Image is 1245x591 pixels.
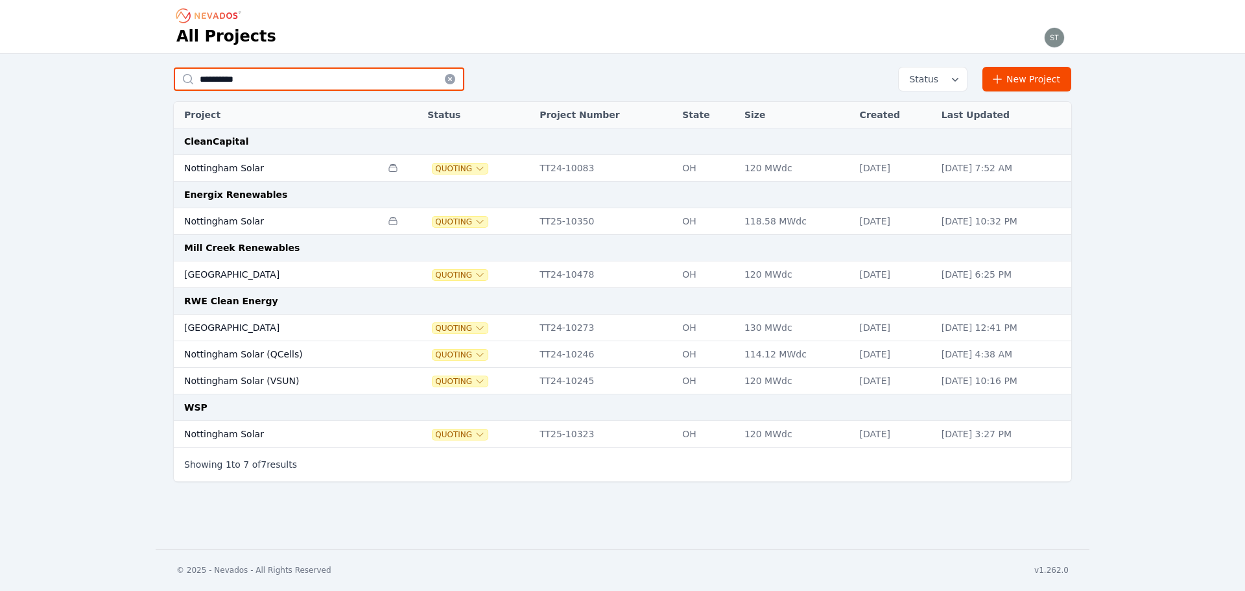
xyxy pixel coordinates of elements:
[174,288,1071,315] td: RWE Clean Energy
[176,26,276,47] h1: All Projects
[174,102,381,128] th: Project
[533,102,676,128] th: Project Number
[433,270,488,280] button: Quoting
[174,128,1071,155] td: CleanCapital
[899,67,967,91] button: Status
[935,421,1071,448] td: [DATE] 3:27 PM
[226,459,231,470] span: 1
[676,315,738,341] td: OH
[533,341,676,368] td: TT24-10246
[174,315,381,341] td: [GEOGRAPHIC_DATA]
[174,421,1071,448] tr: Nottingham SolarQuotingTT25-10323OH120 MWdc[DATE][DATE] 3:27 PM
[174,182,1071,208] td: Energix Renewables
[676,208,738,235] td: OH
[935,208,1071,235] td: [DATE] 10:32 PM
[533,261,676,288] td: TT24-10478
[935,102,1071,128] th: Last Updated
[433,163,488,174] button: Quoting
[174,208,381,235] td: Nottingham Solar
[853,155,935,182] td: [DATE]
[174,208,1071,235] tr: Nottingham SolarQuotingTT25-10350OH118.58 MWdc[DATE][DATE] 10:32 PM
[676,421,738,448] td: OH
[243,459,249,470] span: 7
[935,368,1071,394] td: [DATE] 10:16 PM
[533,421,676,448] td: TT25-10323
[433,323,488,333] button: Quoting
[533,208,676,235] td: TT25-10350
[738,102,853,128] th: Size
[176,565,331,575] div: © 2025 - Nevados - All Rights Reserved
[738,341,853,368] td: 114.12 MWdc
[676,261,738,288] td: OH
[676,155,738,182] td: OH
[174,368,1071,394] tr: Nottingham Solar (VSUN)QuotingTT24-10245OH120 MWdc[DATE][DATE] 10:16 PM
[935,315,1071,341] td: [DATE] 12:41 PM
[676,102,738,128] th: State
[935,261,1071,288] td: [DATE] 6:25 PM
[174,261,1071,288] tr: [GEOGRAPHIC_DATA]QuotingTT24-10478OH120 MWdc[DATE][DATE] 6:25 PM
[853,315,935,341] td: [DATE]
[533,155,676,182] td: TT24-10083
[853,208,935,235] td: [DATE]
[174,261,381,288] td: [GEOGRAPHIC_DATA]
[174,341,1071,368] tr: Nottingham Solar (QCells)QuotingTT24-10246OH114.12 MWdc[DATE][DATE] 4:38 AM
[738,421,853,448] td: 120 MWdc
[935,341,1071,368] td: [DATE] 4:38 AM
[433,376,488,387] button: Quoting
[176,5,245,26] nav: Breadcrumb
[853,261,935,288] td: [DATE]
[174,394,1071,421] td: WSP
[738,208,853,235] td: 118.58 MWdc
[738,315,853,341] td: 130 MWdc
[853,341,935,368] td: [DATE]
[433,217,488,227] button: Quoting
[433,350,488,360] button: Quoting
[261,459,267,470] span: 7
[174,421,381,448] td: Nottingham Solar
[174,315,1071,341] tr: [GEOGRAPHIC_DATA]QuotingTT24-10273OH130 MWdc[DATE][DATE] 12:41 PM
[184,458,297,471] p: Showing to of results
[174,235,1071,261] td: Mill Creek Renewables
[738,155,853,182] td: 120 MWdc
[676,368,738,394] td: OH
[1044,27,1065,48] img: steve.mustaro@nevados.solar
[853,102,935,128] th: Created
[174,368,381,394] td: Nottingham Solar (VSUN)
[853,368,935,394] td: [DATE]
[982,67,1071,91] a: New Project
[174,341,381,368] td: Nottingham Solar (QCells)
[174,155,1071,182] tr: Nottingham SolarQuotingTT24-10083OH120 MWdc[DATE][DATE] 7:52 AM
[174,155,381,182] td: Nottingham Solar
[904,73,938,86] span: Status
[421,102,533,128] th: Status
[738,261,853,288] td: 120 MWdc
[533,368,676,394] td: TT24-10245
[738,368,853,394] td: 120 MWdc
[676,341,738,368] td: OH
[853,421,935,448] td: [DATE]
[935,155,1071,182] td: [DATE] 7:52 AM
[533,315,676,341] td: TT24-10273
[433,429,488,440] button: Quoting
[1034,565,1069,575] div: v1.262.0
